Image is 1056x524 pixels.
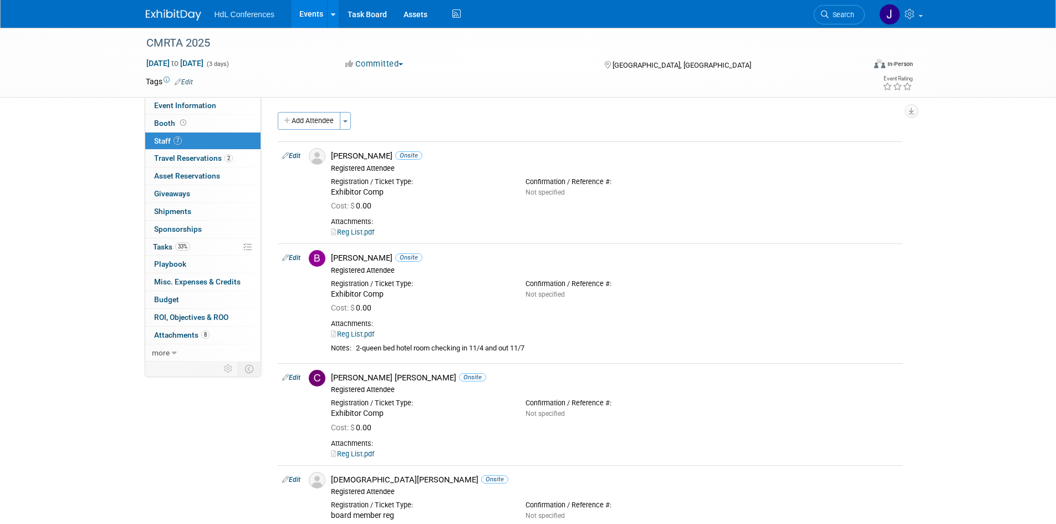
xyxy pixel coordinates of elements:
[178,119,188,127] span: Booth not reserved yet
[146,9,201,21] img: ExhibitDay
[154,330,210,339] span: Attachments
[153,242,190,251] span: Tasks
[331,450,374,458] a: Reg List.pdf
[154,207,191,216] span: Shipments
[331,217,898,226] div: Attachments:
[331,266,898,275] div: Registered Attendee
[309,370,325,386] img: C.jpg
[331,330,374,338] a: Reg List.pdf
[341,58,407,70] button: Committed
[331,439,898,448] div: Attachments:
[331,177,509,186] div: Registration / Ticket Type:
[526,399,703,408] div: Confirmation / Reference #:
[331,501,509,510] div: Registration / Ticket Type:
[887,60,913,68] div: In-Person
[278,112,340,130] button: Add Attendee
[799,58,914,74] div: Event Format
[174,136,182,145] span: 7
[309,148,325,165] img: Associate-Profile-5.png
[331,319,898,328] div: Attachments:
[145,167,261,185] a: Asset Reservations
[309,472,325,489] img: Associate-Profile-5.png
[481,475,508,484] span: Onsite
[331,344,351,353] div: Notes:
[331,511,509,521] div: board member reg
[879,4,900,25] img: Johnny Nguyen
[154,136,182,145] span: Staff
[331,303,356,312] span: Cost: $
[154,295,179,304] span: Budget
[331,423,376,432] span: 0.00
[829,11,854,19] span: Search
[331,373,898,383] div: [PERSON_NAME] [PERSON_NAME]
[331,279,509,288] div: Registration / Ticket Type:
[331,303,376,312] span: 0.00
[175,78,193,86] a: Edit
[309,250,325,267] img: B.jpg
[154,119,188,128] span: Booth
[331,289,509,299] div: Exhibitor Comp
[331,201,356,210] span: Cost: $
[152,348,170,357] span: more
[154,154,233,162] span: Travel Reservations
[331,385,898,394] div: Registered Attendee
[395,151,422,160] span: Onsite
[526,512,565,520] span: Not specified
[219,362,238,376] td: Personalize Event Tab Strip
[331,487,898,496] div: Registered Attendee
[206,60,229,68] span: (3 days)
[331,201,376,210] span: 0.00
[526,410,565,418] span: Not specified
[154,260,186,268] span: Playbook
[356,344,898,353] div: 2-queen bed hotel room checking in 11/4 and out 11/7
[331,399,509,408] div: Registration / Ticket Type:
[331,253,898,263] div: [PERSON_NAME]
[526,291,565,298] span: Not specified
[331,151,898,161] div: [PERSON_NAME]
[526,279,703,288] div: Confirmation / Reference #:
[170,59,180,68] span: to
[882,76,912,82] div: Event Rating
[145,150,261,167] a: Travel Reservations2
[154,101,216,110] span: Event Information
[145,273,261,291] a: Misc. Expenses & Credits
[145,327,261,344] a: Attachments8
[145,256,261,273] a: Playbook
[331,475,898,485] div: [DEMOGRAPHIC_DATA][PERSON_NAME]
[145,309,261,326] a: ROI, Objectives & ROO
[282,152,300,160] a: Edit
[154,225,202,233] span: Sponsorships
[146,58,204,68] span: [DATE] [DATE]
[145,133,261,150] a: Staff7
[175,242,190,251] span: 33%
[282,254,300,262] a: Edit
[331,423,356,432] span: Cost: $
[145,291,261,308] a: Budget
[154,171,220,180] span: Asset Reservations
[145,203,261,220] a: Shipments
[282,374,300,381] a: Edit
[395,253,422,262] span: Onsite
[142,33,848,53] div: CMRTA 2025
[526,177,703,186] div: Confirmation / Reference #:
[331,187,509,197] div: Exhibitor Comp
[238,362,261,376] td: Toggle Event Tabs
[874,59,885,68] img: Format-Inperson.png
[526,501,703,510] div: Confirmation / Reference #:
[145,344,261,362] a: more
[225,154,233,162] span: 2
[331,164,898,173] div: Registered Attendee
[526,189,565,196] span: Not specified
[154,277,241,286] span: Misc. Expenses & Credits
[145,238,261,256] a: Tasks33%
[814,5,865,24] a: Search
[331,409,509,419] div: Exhibitor Comp
[145,115,261,132] a: Booth
[282,476,300,484] a: Edit
[613,61,751,69] span: [GEOGRAPHIC_DATA], [GEOGRAPHIC_DATA]
[145,185,261,202] a: Giveaways
[145,97,261,114] a: Event Information
[331,228,374,236] a: Reg List.pdf
[154,313,228,322] span: ROI, Objectives & ROO
[154,189,190,198] span: Giveaways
